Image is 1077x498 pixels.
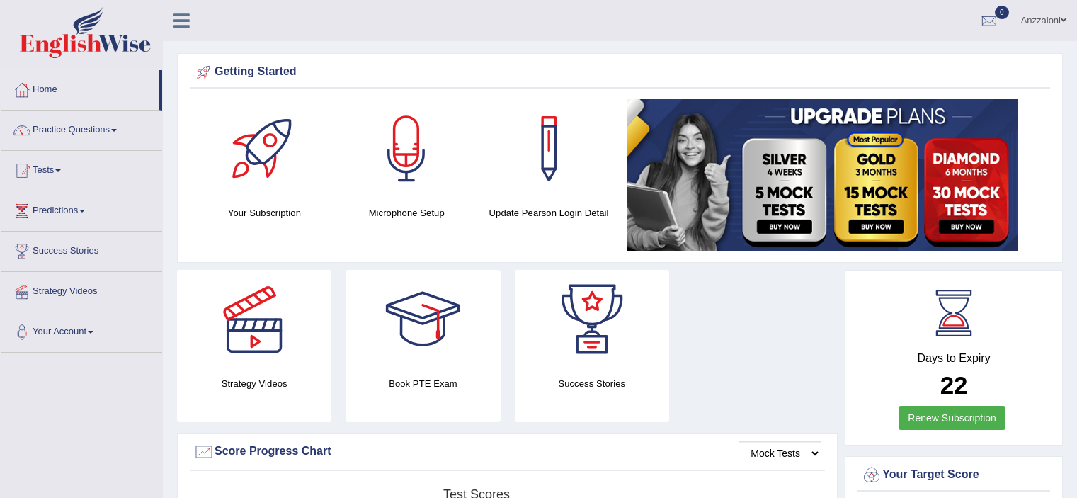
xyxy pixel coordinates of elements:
[899,406,1005,430] a: Renew Subscription
[193,441,821,463] div: Score Progress Chart
[343,205,471,220] h4: Microphone Setup
[485,205,613,220] h4: Update Pearson Login Detail
[627,99,1018,251] img: small5.jpg
[861,465,1047,486] div: Your Target Score
[1,151,162,186] a: Tests
[1,312,162,348] a: Your Account
[200,205,329,220] h4: Your Subscription
[193,62,1047,83] div: Getting Started
[1,70,159,106] a: Home
[1,272,162,307] a: Strategy Videos
[1,191,162,227] a: Predictions
[940,371,968,399] b: 22
[1,111,162,146] a: Practice Questions
[861,352,1047,365] h4: Days to Expiry
[1,232,162,267] a: Success Stories
[515,376,669,391] h4: Success Stories
[346,376,500,391] h4: Book PTE Exam
[995,6,1009,19] span: 0
[177,376,331,391] h4: Strategy Videos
